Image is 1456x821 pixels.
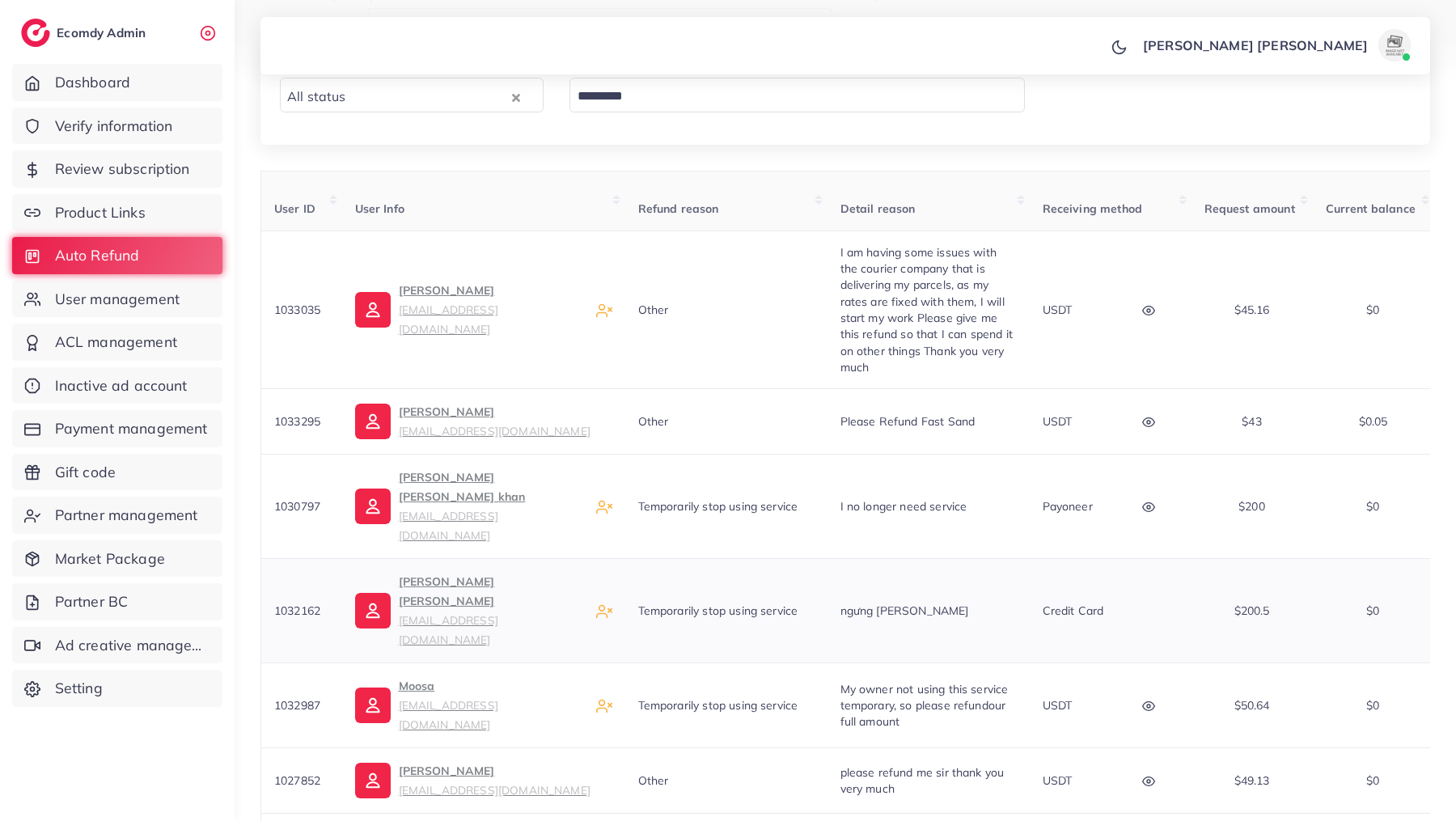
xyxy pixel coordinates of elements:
[12,150,222,188] a: Review subscription
[1043,771,1073,790] p: USDT
[840,414,976,429] span: Please Refund Fast Sand
[351,84,508,109] input: Search for option
[1234,303,1270,317] span: $45.16
[1043,696,1073,715] p: USDT
[355,468,583,545] a: [PERSON_NAME] [PERSON_NAME] khan[EMAIL_ADDRESS][DOMAIN_NAME]
[12,367,222,404] a: Inactive ad account
[840,682,1009,730] span: My owner not using this service temporary, so please refundour full amount
[638,303,669,317] span: Other
[280,78,544,112] div: Search for option
[1043,300,1073,320] p: USDT
[399,509,498,542] small: [EMAIL_ADDRESS][DOMAIN_NAME]
[355,402,590,441] a: [PERSON_NAME][EMAIL_ADDRESS][DOMAIN_NAME]
[1143,36,1368,55] p: [PERSON_NAME] [PERSON_NAME]
[274,603,320,618] span: 1032162
[355,404,391,439] img: ic-user-info.36bf1079.svg
[1234,773,1270,788] span: $49.13
[55,462,116,483] span: Gift code
[55,332,177,353] span: ACL management
[12,281,222,318] a: User management
[840,201,916,216] span: Detail reason
[12,627,222,664] a: Ad creative management
[399,613,498,646] small: [EMAIL_ADDRESS][DOMAIN_NAME]
[55,375,188,396] span: Inactive ad account
[21,19,50,47] img: logo
[840,603,969,618] span: ngưng [PERSON_NAME]
[55,202,146,223] span: Product Links
[1043,412,1073,431] p: USDT
[355,201,404,216] span: User Info
[55,116,173,137] span: Verify information
[1234,698,1270,713] span: $50.64
[284,85,349,109] span: All status
[1043,201,1143,216] span: Receiving method
[1234,603,1270,618] span: $200.5
[55,72,130,93] span: Dashboard
[355,292,391,328] img: ic-user-info.36bf1079.svg
[57,25,150,40] h2: Ecomdy Admin
[55,418,208,439] span: Payment management
[638,201,719,216] span: Refund reason
[638,603,798,618] span: Temporarily stop using service
[1043,601,1104,620] p: Credit card
[355,763,391,798] img: ic-user-info.36bf1079.svg
[399,698,498,731] small: [EMAIL_ADDRESS][DOMAIN_NAME]
[1204,201,1295,216] span: Request amount
[1359,414,1388,429] span: $0.05
[12,64,222,101] a: Dashboard
[399,303,498,336] small: [EMAIL_ADDRESS][DOMAIN_NAME]
[21,19,150,47] a: logoEcomdy Admin
[399,281,583,339] p: [PERSON_NAME]
[55,635,210,656] span: Ad creative management
[12,454,222,491] a: Gift code
[1043,497,1093,516] p: payoneer
[12,540,222,578] a: Market Package
[638,414,669,429] span: Other
[840,499,967,514] span: I no longer need service
[355,761,590,800] a: [PERSON_NAME][EMAIL_ADDRESS][DOMAIN_NAME]
[1134,29,1417,61] a: [PERSON_NAME] [PERSON_NAME]avatar
[355,676,583,734] a: Moosa[EMAIL_ADDRESS][DOMAIN_NAME]
[55,245,140,266] span: Auto Refund
[1326,201,1416,216] span: Current balance
[1378,29,1411,61] img: avatar
[355,593,391,628] img: ic-user-info.36bf1079.svg
[12,497,222,534] a: Partner management
[399,676,583,734] p: Moosa
[399,468,583,545] p: [PERSON_NAME] [PERSON_NAME] khan
[1238,499,1265,514] span: $200
[1366,603,1379,618] span: $0
[12,108,222,145] a: Verify information
[274,499,320,514] span: 1030797
[638,698,798,713] span: Temporarily stop using service
[12,237,222,274] a: Auto Refund
[399,572,583,650] p: [PERSON_NAME] [PERSON_NAME]
[12,670,222,707] a: Setting
[274,773,320,788] span: 1027852
[572,84,1005,109] input: Search for option
[399,761,590,800] p: [PERSON_NAME]
[840,765,1005,796] span: please refund me sir thank you very much
[55,678,103,699] span: Setting
[1366,499,1379,514] span: $0
[355,688,391,723] img: ic-user-info.36bf1079.svg
[1366,773,1379,788] span: $0
[12,410,222,447] a: Payment management
[355,572,583,650] a: [PERSON_NAME] [PERSON_NAME][EMAIL_ADDRESS][DOMAIN_NAME]
[274,414,320,429] span: 1033295
[1366,698,1379,713] span: $0
[12,194,222,231] a: Product Links
[355,281,583,339] a: [PERSON_NAME][EMAIL_ADDRESS][DOMAIN_NAME]
[55,505,198,526] span: Partner management
[55,289,180,310] span: User management
[355,489,391,524] img: ic-user-info.36bf1079.svg
[55,548,165,569] span: Market Package
[399,424,590,438] small: [EMAIL_ADDRESS][DOMAIN_NAME]
[1366,303,1379,317] span: $0
[12,583,222,620] a: Partner BC
[638,773,669,788] span: Other
[274,303,320,317] span: 1033035
[512,87,520,106] button: Clear Selected
[12,324,222,361] a: ACL management
[274,698,320,713] span: 1032987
